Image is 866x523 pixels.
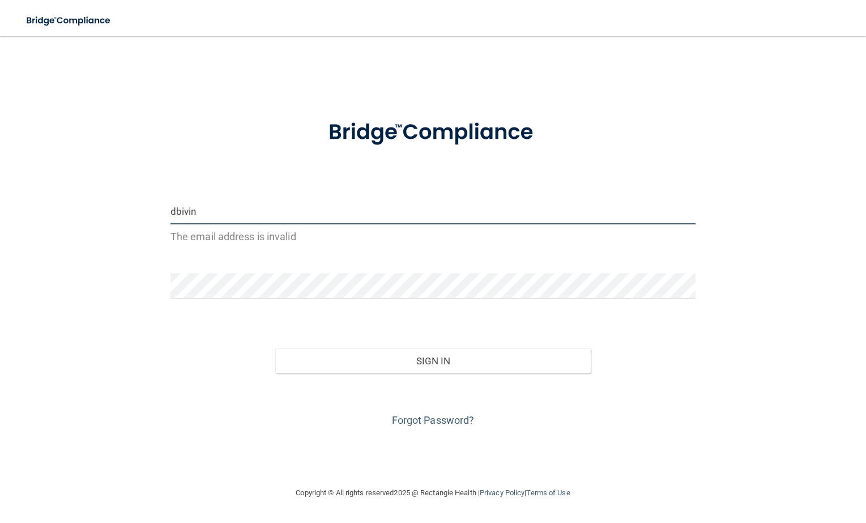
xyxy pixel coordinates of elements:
p: The email address is invalid [170,227,696,246]
img: bridge_compliance_login_screen.278c3ca4.svg [17,9,121,32]
img: bridge_compliance_login_screen.278c3ca4.svg [306,104,560,161]
div: Copyright © All rights reserved 2025 @ Rectangle Health | | [227,475,640,511]
button: Sign In [275,348,590,373]
a: Forgot Password? [392,414,475,426]
a: Terms of Use [526,488,570,497]
a: Privacy Policy [480,488,524,497]
input: Email [170,199,696,224]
